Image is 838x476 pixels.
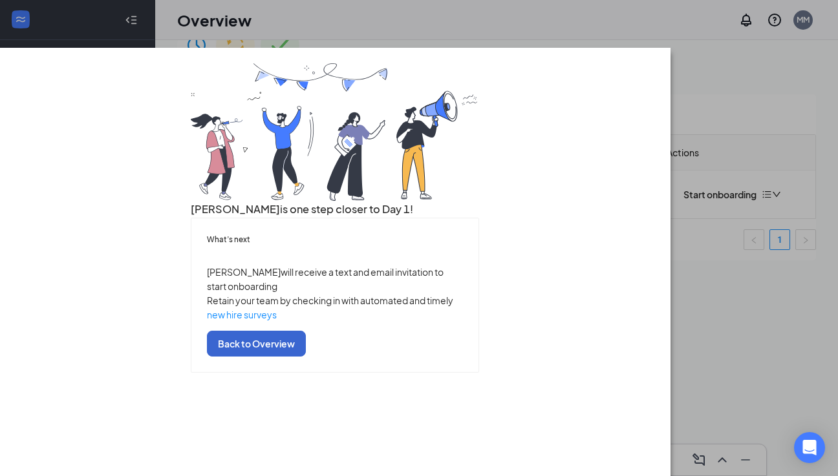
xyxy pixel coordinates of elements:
[207,309,277,320] a: new hire surveys
[207,293,463,322] p: Retain your team by checking in with automated and timely
[207,234,463,245] h5: What’s next
[191,201,479,218] h3: [PERSON_NAME] is one step closer to Day 1!
[191,63,479,201] img: you are all set
[207,331,306,357] button: Back to Overview
[207,265,463,293] p: [PERSON_NAME] will receive a text and email invitation to start onboarding
[794,432,825,463] div: Open Intercom Messenger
